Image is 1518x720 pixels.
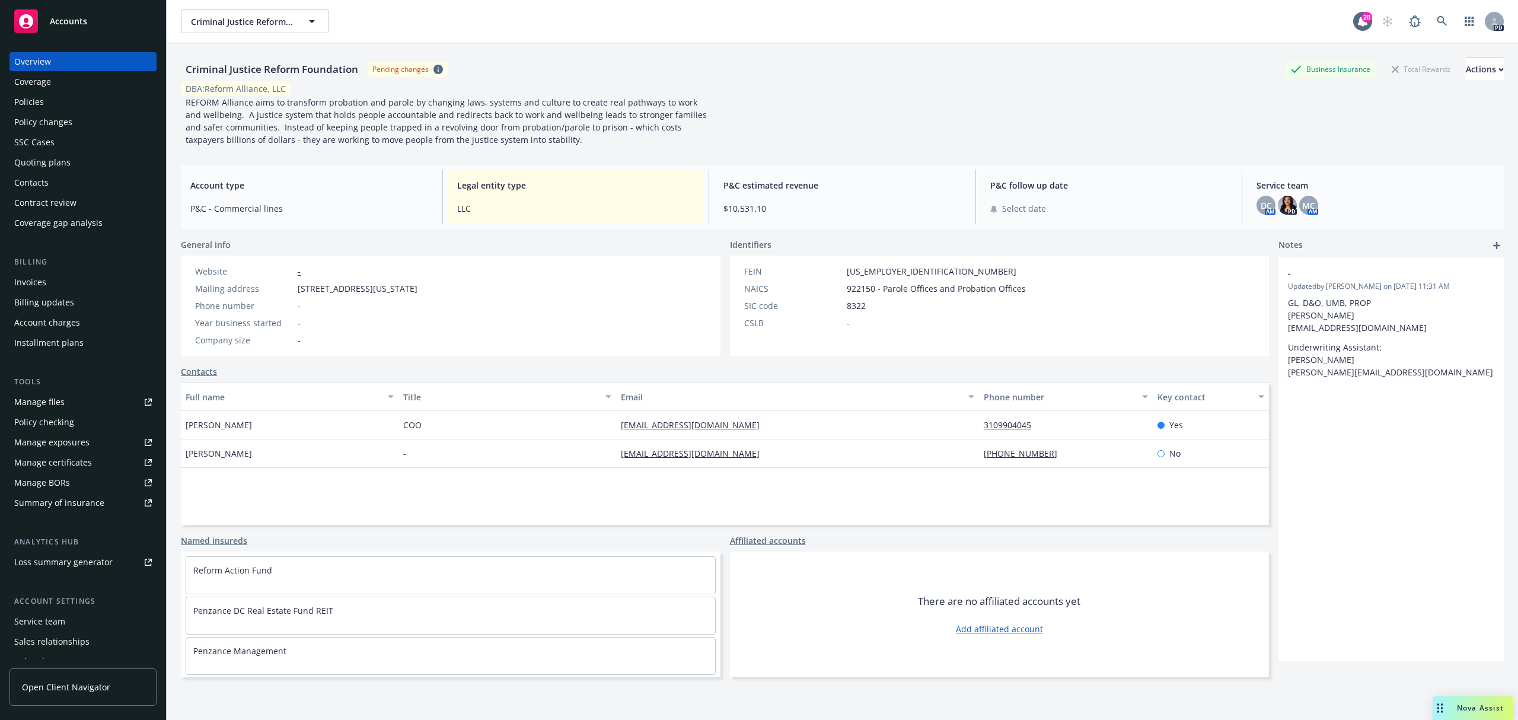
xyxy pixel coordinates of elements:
span: COO [403,419,422,431]
a: Search [1430,9,1454,33]
div: Manage BORs [14,473,70,492]
a: [EMAIL_ADDRESS][DOMAIN_NAME] [621,419,769,431]
span: [US_EMPLOYER_IDENTIFICATION_NUMBER] [847,265,1016,278]
div: Billing [9,256,157,268]
button: Nova Assist [1433,696,1513,720]
div: SIC code [744,300,842,312]
div: Analytics hub [9,536,157,548]
div: DBA: Reform Alliance, LLC [186,82,286,95]
a: Manage files [9,393,157,412]
button: Key contact [1153,383,1269,411]
span: P&C - Commercial lines [190,202,428,215]
a: Report a Bug [1403,9,1427,33]
button: Title [398,383,616,411]
div: Contacts [14,173,49,192]
span: 922150 - Parole Offices and Probation Offices [847,282,1026,295]
div: Coverage [14,72,51,91]
span: [PERSON_NAME] [186,447,252,460]
div: -Updatedby [PERSON_NAME] on [DATE] 11:31 AMGL, D&O, UMB, PROP [PERSON_NAME] [EMAIL_ADDRESS][DOMAI... [1278,257,1504,388]
a: Accounts [9,5,157,38]
span: P&C estimated revenue [723,179,961,192]
a: Manage certificates [9,453,157,472]
div: Company size [195,334,293,346]
span: Identifiers [730,238,771,251]
div: Summary of insurance [14,493,104,512]
button: Full name [181,383,398,411]
a: Contacts [181,365,217,378]
span: Updated by [PERSON_NAME] on [DATE] 11:31 AM [1288,281,1494,292]
div: Policy checking [14,413,74,432]
a: Invoices [9,273,157,292]
div: Billing updates [14,293,74,312]
span: $10,531.10 [723,202,961,215]
a: Installment plans [9,333,157,352]
a: Reform Action Fund [193,565,272,576]
span: Pending changes [368,62,448,77]
span: - [298,300,301,312]
div: Tools [9,376,157,388]
span: Criminal Justice Reform Foundation [191,15,294,28]
a: Affiliated accounts [730,534,806,547]
span: Notes [1278,238,1303,253]
span: REFORM Alliance aims to transform probation and parole by changing laws, systems and culture to c... [186,97,709,145]
div: Website [195,265,293,278]
div: Business Insurance [1285,62,1376,77]
a: Overview [9,52,157,71]
a: Coverage gap analysis [9,214,157,232]
a: Policies [9,93,157,111]
button: Email [616,383,979,411]
span: There are no affiliated accounts yet [918,594,1080,609]
a: Policy checking [9,413,157,432]
div: Phone number [195,300,293,312]
div: 28 [1361,12,1372,23]
div: Full name [186,391,381,403]
a: Switch app [1458,9,1481,33]
a: [PHONE_NUMBER] [984,448,1067,459]
span: No [1169,447,1181,460]
div: Invoices [14,273,46,292]
div: Service team [14,612,65,631]
span: Account type [190,179,428,192]
a: Related accounts [9,652,157,671]
div: Manage exposures [14,433,90,452]
div: Quoting plans [14,153,71,172]
div: Installment plans [14,333,84,352]
span: DC [1261,199,1272,212]
span: Select date [1002,202,1046,215]
a: Start snowing [1376,9,1399,33]
div: Criminal Justice Reform Foundation [181,62,363,77]
span: - [1288,267,1463,279]
span: Service team [1257,179,1494,192]
div: Sales relationships [14,632,90,651]
div: FEIN [744,265,842,278]
a: Service team [9,612,157,631]
span: [STREET_ADDRESS][US_STATE] [298,282,417,295]
a: - [298,266,301,277]
a: Manage BORs [9,473,157,492]
a: Coverage [9,72,157,91]
span: - [298,317,301,329]
p: Underwriting Assistant: [PERSON_NAME] [PERSON_NAME][EMAIL_ADDRESS][DOMAIN_NAME] [1288,341,1494,378]
div: Title [403,391,598,403]
span: General info [181,238,231,251]
div: Loss summary generator [14,553,113,572]
div: Manage certificates [14,453,92,472]
a: add [1490,238,1504,253]
div: Account settings [9,595,157,607]
span: Accounts [50,17,87,26]
a: Account charges [9,313,157,332]
button: Criminal Justice Reform Foundation [181,9,329,33]
button: Phone number [979,383,1153,411]
div: Policy changes [14,113,72,132]
span: 8322 [847,300,866,312]
span: - [847,317,850,329]
a: Penzance DC Real Estate Fund REIT [193,605,333,616]
div: Year business started [195,317,293,329]
div: Total Rewards [1386,62,1456,77]
div: Actions [1466,58,1504,81]
a: 3109904045 [984,419,1041,431]
div: Related accounts [14,652,82,671]
div: SSC Cases [14,133,55,152]
a: Penzance Management [193,645,286,657]
span: - [403,447,406,460]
